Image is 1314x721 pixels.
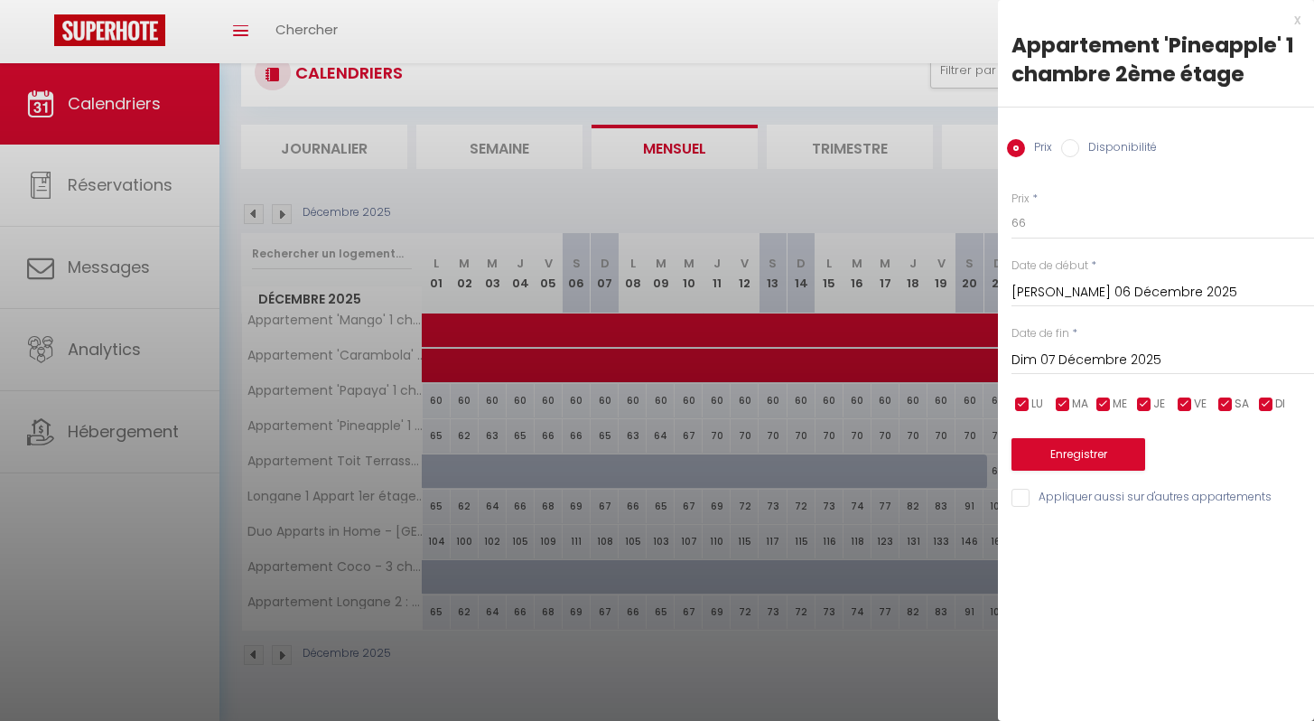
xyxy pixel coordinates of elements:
label: Disponibilité [1079,139,1157,159]
span: LU [1031,396,1043,413]
span: JE [1153,396,1165,413]
span: VE [1194,396,1207,413]
span: ME [1113,396,1127,413]
label: Date de début [1011,257,1088,275]
span: MA [1072,396,1088,413]
button: Enregistrer [1011,438,1145,471]
span: DI [1275,396,1285,413]
label: Prix [1011,191,1030,208]
span: SA [1235,396,1249,413]
div: x [998,9,1300,31]
button: Ouvrir le widget de chat LiveChat [14,7,69,61]
div: Appartement 'Pineapple' 1 chambre 2ème étage [1011,31,1300,89]
label: Date de fin [1011,325,1069,342]
label: Prix [1025,139,1052,159]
